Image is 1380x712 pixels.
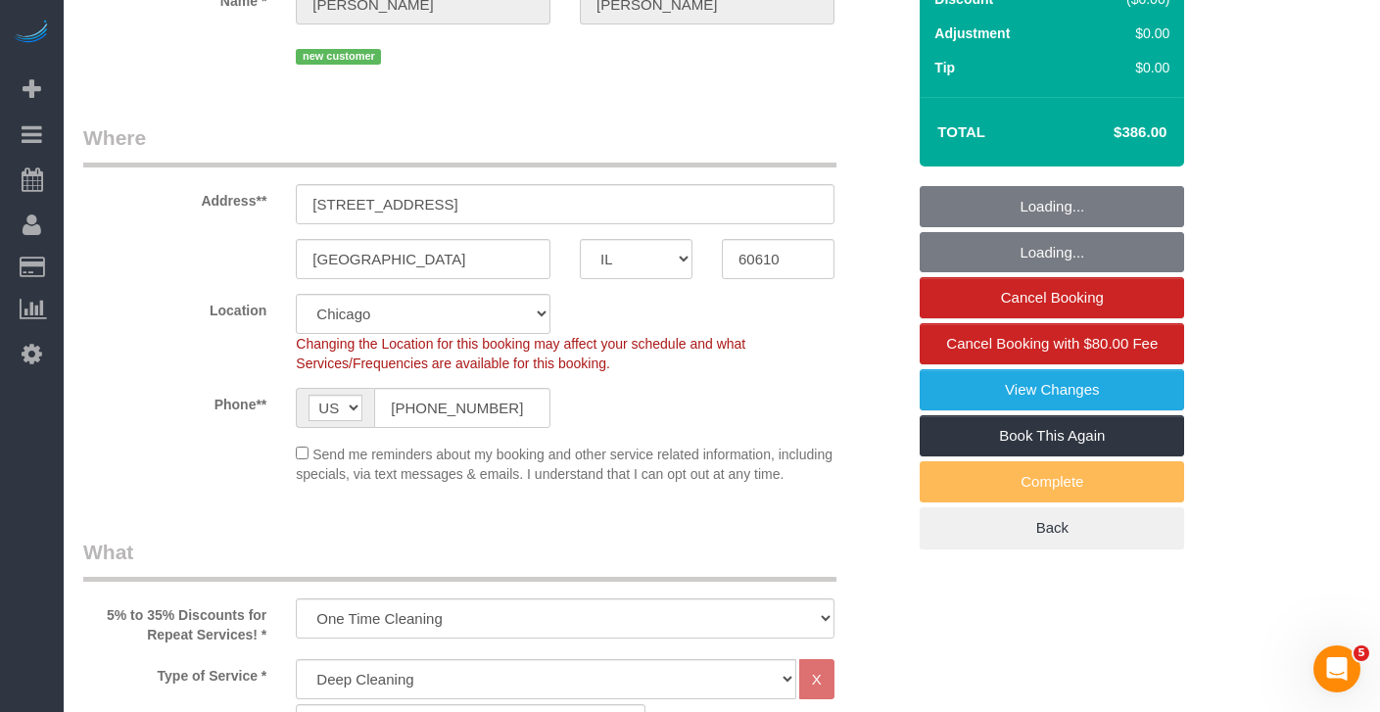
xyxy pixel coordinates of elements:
strong: Total [937,123,985,140]
span: Cancel Booking with $80.00 Fee [946,335,1158,352]
a: Back [920,507,1184,548]
span: 5 [1354,645,1369,661]
img: Automaid Logo [12,20,51,47]
h4: $386.00 [1055,124,1166,141]
input: Zip Code** [722,239,834,279]
span: Changing the Location for this booking may affect your schedule and what Services/Frequencies are... [296,336,745,371]
label: Type of Service * [69,659,281,686]
span: Send me reminders about my booking and other service related information, including specials, via... [296,447,833,482]
label: Adjustment [934,24,1010,43]
legend: What [83,538,836,582]
iframe: Intercom live chat [1313,645,1360,692]
div: $0.00 [1079,24,1170,43]
span: new customer [296,49,381,65]
legend: Where [83,123,836,167]
label: 5% to 35% Discounts for Repeat Services! * [69,598,281,644]
a: Cancel Booking with $80.00 Fee [920,323,1184,364]
a: View Changes [920,369,1184,410]
a: Cancel Booking [920,277,1184,318]
div: $0.00 [1079,58,1170,77]
label: Location [69,294,281,320]
label: Tip [934,58,955,77]
a: Book This Again [920,415,1184,456]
